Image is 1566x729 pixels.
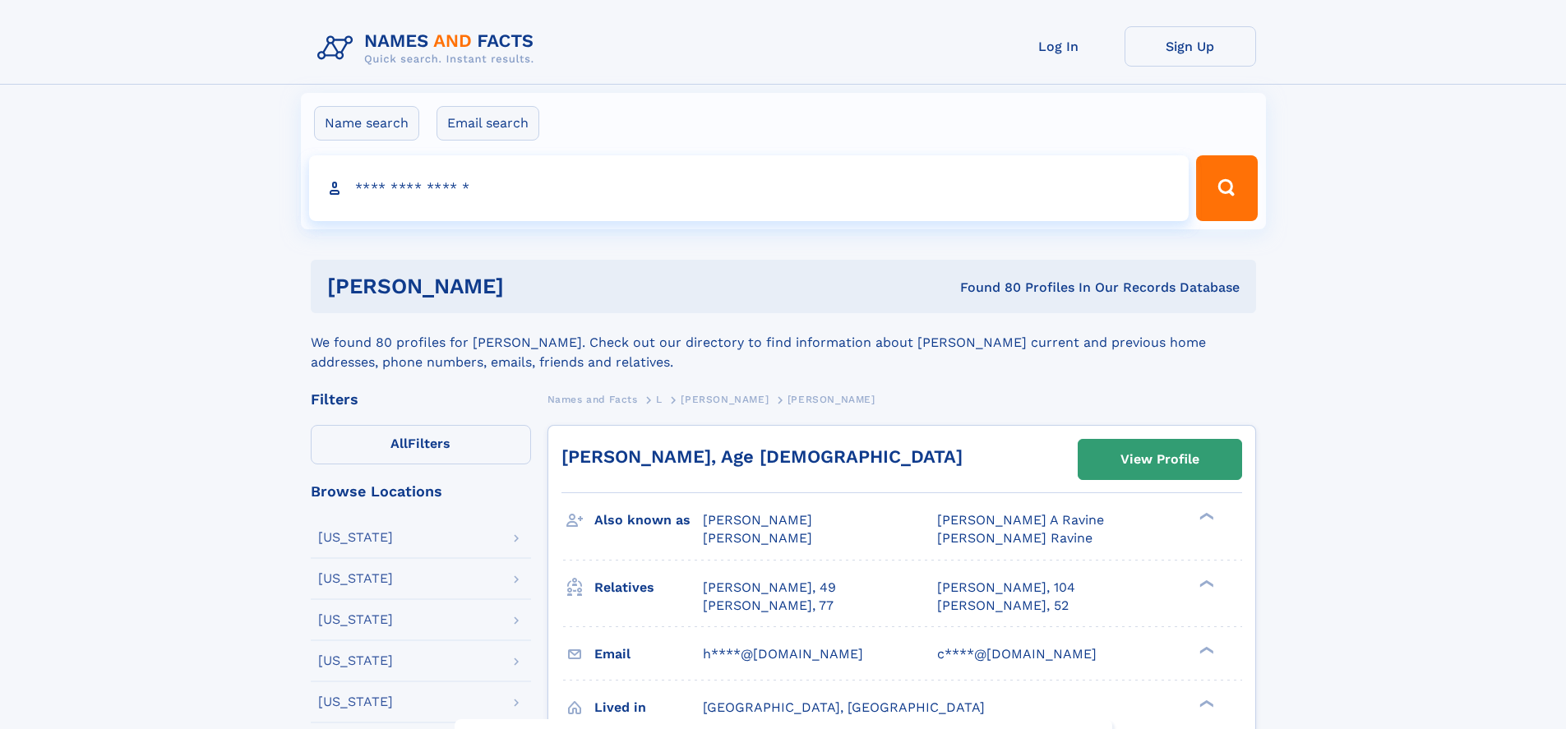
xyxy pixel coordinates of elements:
div: ❯ [1195,578,1215,588]
span: [PERSON_NAME] [788,394,875,405]
div: ❯ [1195,698,1215,708]
h3: Email [594,640,703,668]
a: View Profile [1079,440,1241,479]
span: [GEOGRAPHIC_DATA], [GEOGRAPHIC_DATA] [703,699,985,715]
label: Name search [314,106,419,141]
div: [US_STATE] [318,654,393,667]
a: Log In [993,26,1125,67]
span: [PERSON_NAME] Ravine [937,530,1093,546]
div: ❯ [1195,511,1215,522]
div: ❯ [1195,644,1215,655]
span: [PERSON_NAME] A Ravine [937,512,1104,528]
a: Names and Facts [547,389,638,409]
div: Browse Locations [311,484,531,499]
img: Logo Names and Facts [311,26,547,71]
h3: Relatives [594,574,703,602]
div: We found 80 profiles for [PERSON_NAME]. Check out our directory to find information about [PERSON... [311,313,1256,372]
h3: Lived in [594,694,703,722]
h3: Also known as [594,506,703,534]
a: [PERSON_NAME], 52 [937,597,1069,615]
div: [US_STATE] [318,572,393,585]
span: [PERSON_NAME] [703,512,812,528]
a: Sign Up [1125,26,1256,67]
div: [US_STATE] [318,531,393,544]
a: [PERSON_NAME], 104 [937,579,1075,597]
a: [PERSON_NAME], 49 [703,579,836,597]
a: [PERSON_NAME], Age [DEMOGRAPHIC_DATA] [561,446,963,467]
span: [PERSON_NAME] [703,530,812,546]
div: Filters [311,392,531,407]
div: [US_STATE] [318,695,393,708]
div: [US_STATE] [318,613,393,626]
h1: [PERSON_NAME] [327,276,732,297]
span: All [390,436,408,451]
div: Found 80 Profiles In Our Records Database [732,279,1240,297]
span: L [656,394,663,405]
span: [PERSON_NAME] [681,394,769,405]
button: Search Button [1196,155,1257,221]
label: Email search [437,106,539,141]
a: [PERSON_NAME] [681,389,769,409]
a: L [656,389,663,409]
input: search input [309,155,1190,221]
div: View Profile [1120,441,1199,478]
a: [PERSON_NAME], 77 [703,597,834,615]
label: Filters [311,425,531,464]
